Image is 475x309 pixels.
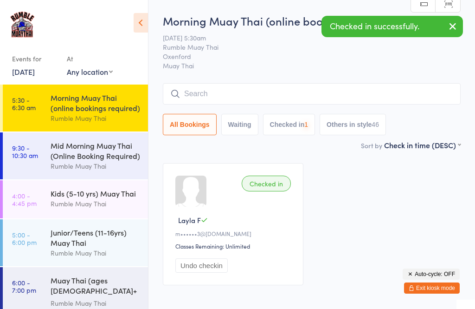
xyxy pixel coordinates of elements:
[51,188,140,198] div: Kids (5-10 yrs) Muay Thai
[404,283,460,294] button: Exit kiosk mode
[163,52,446,61] span: Oxenford
[9,7,35,42] img: Rumble Muay Thai
[321,16,463,37] div: Checked in successfully.
[163,61,461,70] span: Muay Thai
[320,114,386,135] button: Others in style46
[51,248,140,258] div: Rumble Muay Thai
[67,51,113,66] div: At
[163,42,446,52] span: Rumble Muay Thai
[12,144,38,159] time: 9:30 - 10:30 am
[12,192,37,207] time: 4:00 - 4:45 pm
[163,114,217,135] button: All Bookings
[51,140,140,161] div: Mid Morning Muay Thai (Online Booking Required)
[175,230,294,237] div: m••••••3@[DOMAIN_NAME]
[12,231,37,246] time: 5:00 - 6:00 pm
[163,83,461,105] input: Search
[3,219,148,266] a: 5:00 -6:00 pmJunior/Teens (11-16yrs) Muay ThaiRumble Muay Thai
[51,275,140,298] div: Muay Thai (ages [DEMOGRAPHIC_DATA]+ yrs)
[12,51,58,66] div: Events for
[3,180,148,218] a: 4:00 -4:45 pmKids (5-10 yrs) Muay ThaiRumble Muay Thai
[51,92,140,113] div: Morning Muay Thai (online bookings required)
[403,269,460,280] button: Auto-cycle: OFF
[361,141,382,150] label: Sort by
[304,121,308,128] div: 1
[263,114,315,135] button: Checked in1
[51,161,140,171] div: Rumble Muay Thai
[12,66,35,77] a: [DATE]
[175,258,228,273] button: Undo checkin
[12,96,36,111] time: 5:30 - 6:30 am
[51,198,140,209] div: Rumble Muay Thai
[3,85,148,131] a: 5:30 -6:30 amMorning Muay Thai (online bookings required)Rumble Muay Thai
[51,227,140,248] div: Junior/Teens (11-16yrs) Muay Thai
[163,13,461,28] h2: Morning Muay Thai (online book… Check-in
[3,132,148,179] a: 9:30 -10:30 amMid Morning Muay Thai (Online Booking Required)Rumble Muay Thai
[178,215,201,225] span: Layla F
[242,176,291,191] div: Checked in
[221,114,258,135] button: Waiting
[163,33,446,42] span: [DATE] 5:30am
[175,242,294,250] div: Classes Remaining: Unlimited
[67,66,113,77] div: Any location
[12,279,36,294] time: 6:00 - 7:00 pm
[51,113,140,124] div: Rumble Muay Thai
[384,140,461,150] div: Check in time (DESC)
[372,121,379,128] div: 46
[51,298,140,309] div: Rumble Muay Thai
